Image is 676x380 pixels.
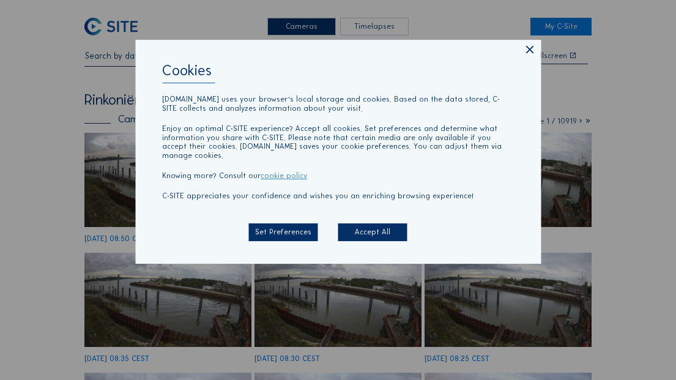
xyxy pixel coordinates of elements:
[162,171,514,181] p: Knowing more? Consult our
[261,171,307,180] a: cookie policy
[338,223,407,241] div: Accept All
[162,95,514,113] p: [DOMAIN_NAME] uses your browser's local storage and cookies. Based on the data stored, C-SITE col...
[249,223,318,241] div: Set Preferences
[162,124,514,160] p: Enjoy an optimal C-SITE experience? Accept all cookies. Set preferences and determine what inform...
[162,192,514,201] p: C-SITE appreciates your confidence and wishes you an enriching browsing experience!
[162,63,514,84] div: Cookies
